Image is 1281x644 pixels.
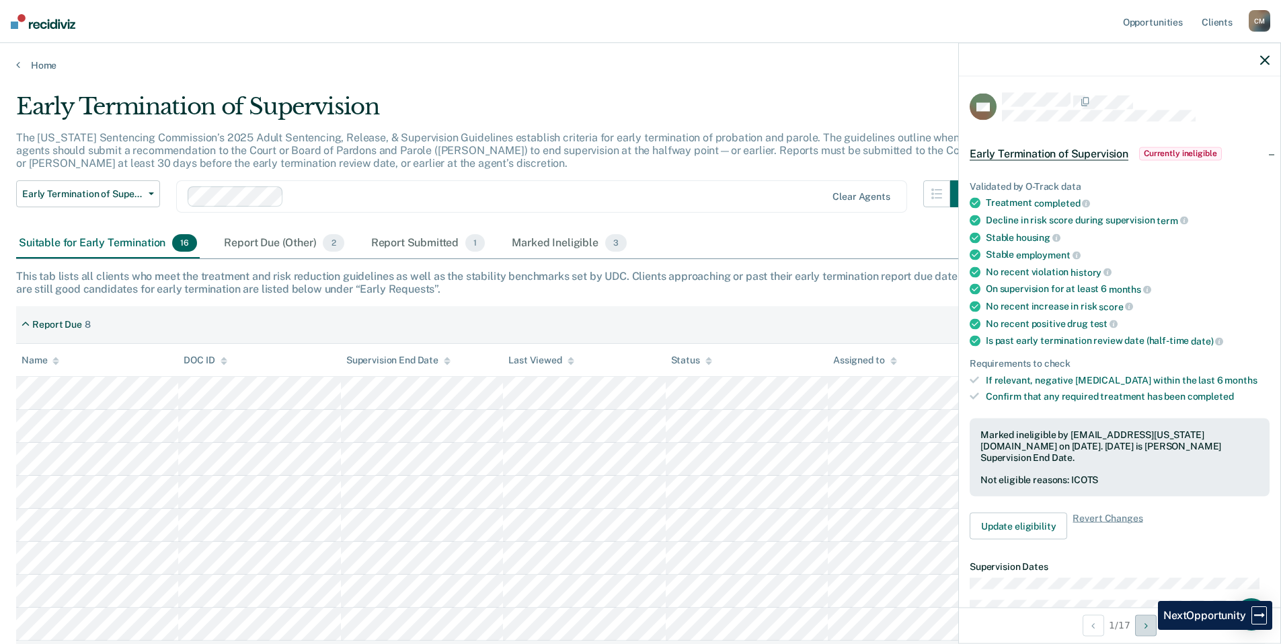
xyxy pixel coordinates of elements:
[1090,318,1118,329] span: test
[959,132,1280,175] div: Early Termination of SupervisionCurrently ineligible
[970,561,1270,573] dt: Supervision Dates
[221,229,346,258] div: Report Due (Other)
[605,234,627,252] span: 3
[1225,374,1257,385] span: months
[671,355,712,366] div: Status
[85,319,91,330] div: 8
[832,191,890,203] div: Clear agents
[509,229,629,258] div: Marked Ineligible
[959,607,1280,643] div: 1 / 17
[32,319,82,330] div: Report Due
[986,374,1270,386] div: If relevant, negative [MEDICAL_DATA] within the last 6
[184,355,227,366] div: DOC ID
[368,229,488,258] div: Report Submitted
[1188,391,1234,402] span: completed
[465,234,485,252] span: 1
[16,131,973,170] p: The [US_STATE] Sentencing Commission’s 2025 Adult Sentencing, Release, & Supervision Guidelines e...
[11,14,75,29] img: Recidiviz
[1016,232,1060,243] span: housing
[22,355,59,366] div: Name
[323,234,344,252] span: 2
[16,59,1265,71] a: Home
[1135,614,1157,636] button: Next Opportunity
[16,270,1265,295] div: This tab lists all clients who meet the treatment and risk reduction guidelines as well as the st...
[970,180,1270,192] div: Validated by O-Track data
[970,357,1270,369] div: Requirements to check
[1083,614,1104,636] button: Previous Opportunity
[833,355,896,366] div: Assigned to
[986,249,1270,261] div: Stable
[1071,266,1112,277] span: history
[1191,335,1223,346] span: date)
[1139,147,1222,160] span: Currently ineligible
[970,513,1067,540] button: Update eligibility
[986,391,1270,402] div: Confirm that any required treatment has been
[986,318,1270,330] div: No recent positive drug
[980,474,1259,486] div: Not eligible reasons: ICOTS
[986,197,1270,209] div: Treatment
[1157,215,1188,225] span: term
[986,283,1270,295] div: On supervision for at least 6
[986,231,1270,244] div: Stable
[1109,284,1151,295] span: months
[970,147,1128,160] span: Early Termination of Supervision
[1073,513,1142,540] span: Revert Changes
[1016,249,1080,260] span: employment
[1249,10,1270,32] div: C M
[1099,301,1133,312] span: score
[986,214,1270,226] div: Decline in risk score during supervision
[16,93,977,131] div: Early Termination of Supervision
[508,355,574,366] div: Last Viewed
[22,188,143,200] span: Early Termination of Supervision
[1235,598,1268,631] div: Open Intercom Messenger
[1034,198,1091,209] span: completed
[986,266,1270,278] div: No recent violation
[986,300,1270,312] div: No recent increase in risk
[346,355,451,366] div: Supervision End Date
[16,229,200,258] div: Suitable for Early Termination
[172,234,197,252] span: 16
[980,429,1259,463] div: Marked ineligible by [EMAIL_ADDRESS][US_STATE][DOMAIN_NAME] on [DATE]. [DATE] is [PERSON_NAME] Su...
[986,335,1270,347] div: Is past early termination review date (half-time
